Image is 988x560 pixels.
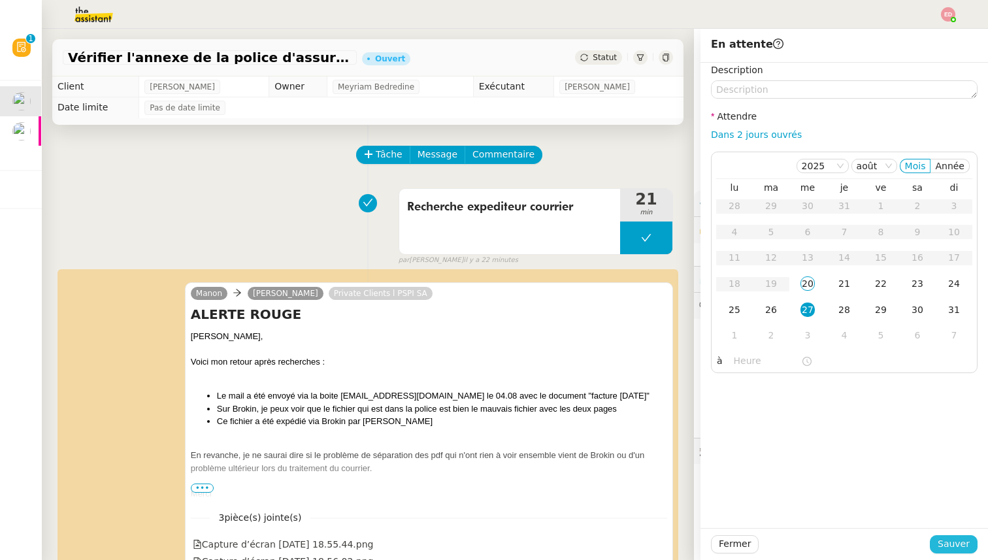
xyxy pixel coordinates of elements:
label: Attendre [711,111,757,122]
button: Sauver [930,535,978,553]
p: 1 [28,34,33,46]
th: lun. [716,182,753,193]
span: il y a 22 minutes [463,255,518,266]
td: 05/09/2025 [863,323,899,349]
button: Commentaire [465,146,542,164]
td: 02/09/2025 [753,323,789,349]
span: ⚙️ [699,196,767,211]
div: Voici mon retour après recherches : [191,355,667,369]
span: 🔐 [699,222,784,237]
span: Message [418,147,457,162]
img: svg [941,7,955,22]
div: 20 [800,276,815,291]
li: Le mail a été envoyé via la boite [EMAIL_ADDRESS][DOMAIN_NAME] le 04.08 avec le document "facture... [217,389,667,403]
div: 29 [874,303,888,317]
span: min [620,207,672,218]
th: ven. [863,182,899,193]
span: pièce(s) jointe(s) [224,512,301,523]
span: ••• [191,484,214,493]
td: 20/08/2025 [789,271,826,297]
div: 22 [874,276,888,291]
div: 🕵️Autres demandes en cours 19 [694,438,988,464]
th: mar. [753,182,789,193]
span: En attente [711,38,783,50]
h4: ALERTE ROUGE [191,305,667,323]
span: 3 [210,510,311,525]
span: [PERSON_NAME] [150,80,215,93]
nz-select-item: 2025 [802,159,844,173]
td: 25/08/2025 [716,297,753,323]
nz-select-item: août [857,159,892,173]
div: 24 [947,276,961,291]
span: Statut [593,53,617,62]
a: Private Clients l PSPI SA [329,288,433,299]
div: 3 [800,328,815,342]
button: Message [410,146,465,164]
img: users%2Fa6PbEmLwvGXylUqKytRPpDpAx153%2Favatar%2Ffanny.png [12,92,31,110]
span: Meyriam Bedredine [338,80,414,93]
div: 1 [727,328,742,342]
span: [PERSON_NAME] [565,80,630,93]
div: 5 [874,328,888,342]
div: [PERSON_NAME], [191,330,667,343]
li: Sur Brokin, je peux voir que le fichier qui est dans la police est bien le mauvais fichier avec l... [217,403,667,416]
th: mer. [789,182,826,193]
span: Mois [905,161,926,171]
nz-badge-sup: 1 [26,34,35,43]
div: 2 [764,328,778,342]
div: ⏲️Tâches 38:06 [694,267,988,292]
label: Description [711,65,763,75]
span: Vérifier l'annexe de la police d'assurance [68,51,352,64]
td: 06/09/2025 [899,323,936,349]
td: 21/08/2025 [826,271,863,297]
td: 23/08/2025 [899,271,936,297]
div: 7 [947,328,961,342]
span: à [717,354,723,369]
td: Date limite [52,97,139,118]
td: 04/09/2025 [826,323,863,349]
span: 🕵️ [699,446,867,456]
td: Exécutant [473,76,554,97]
div: ⚙️Procédures [694,191,988,216]
td: 28/08/2025 [826,297,863,323]
button: Fermer [711,535,759,553]
span: Sauver [938,536,970,552]
span: Recherche expediteur courrier [407,197,612,217]
td: 27/08/2025 [789,297,826,323]
div: 31 [947,303,961,317]
div: 25 [727,303,742,317]
th: sam. [899,182,936,193]
div: 4 [837,328,851,342]
td: Client [52,76,139,97]
div: 23 [910,276,925,291]
div: 💬Commentaires 1 [694,293,988,318]
span: Tâche [376,147,403,162]
a: Manon [191,288,227,299]
li: Ce fichier a été expédié via Brokin par [PERSON_NAME] [217,415,667,428]
div: En revanche, je ne saurai dire si le problème de séparation des pdf qui n'ont rien à voir ensembl... [191,449,667,474]
th: dim. [936,182,972,193]
td: 24/08/2025 [936,271,972,297]
div: Capture d’écran [DATE] 18.55.44.png [193,537,374,552]
span: 21 [620,191,672,207]
img: users%2FSclkIUIAuBOhhDrbgjtrSikBoD03%2Favatar%2F48cbc63d-a03d-4817-b5bf-7f7aeed5f2a9 [12,122,31,140]
div: Merci [191,487,667,501]
small: [PERSON_NAME] [399,255,518,266]
div: 28 [837,303,851,317]
span: Pas de date limite [150,101,220,114]
span: par [399,255,410,266]
div: 26 [764,303,778,317]
th: jeu. [826,182,863,193]
td: 22/08/2025 [863,271,899,297]
td: 30/08/2025 [899,297,936,323]
div: 21 [837,276,851,291]
td: 03/09/2025 [789,323,826,349]
div: Ouvert [375,55,405,63]
a: Dans 2 jours ouvrés [711,129,802,140]
button: Tâche [356,146,410,164]
td: 26/08/2025 [753,297,789,323]
span: 💬 [699,300,806,310]
input: Heure [734,354,801,369]
div: 27 [800,303,815,317]
span: Année [935,161,964,171]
